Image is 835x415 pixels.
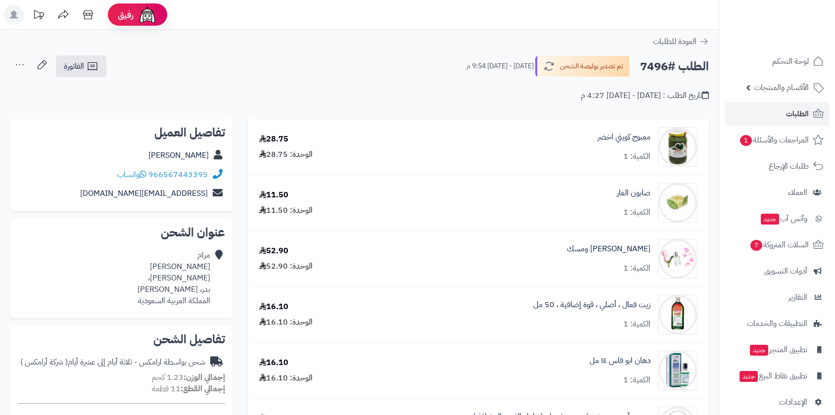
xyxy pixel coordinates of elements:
span: التقارير [789,290,807,304]
h2: الطلب #7496 [640,56,709,77]
a: الطلبات [725,102,829,126]
div: الكمية: 1 [623,263,650,274]
span: 1 [740,135,752,146]
a: زيت فعال ، أصلي ، قوة إضافية ، 50 مل [533,299,650,311]
span: العودة للطلبات [653,36,696,47]
span: وآتس آب [760,212,807,226]
span: 7 [750,239,762,251]
h2: تفاصيل العميل [18,127,225,138]
div: مرام [PERSON_NAME] [PERSON_NAME]، بدر، [PERSON_NAME] المملكة العربية السعودية [138,250,210,306]
span: طلبات الإرجاع [769,159,809,173]
a: الفاتورة [56,55,106,77]
a: أدوات التسويق [725,259,829,283]
span: تطبيق نقاط البيع [739,369,807,383]
div: الوحدة: 16.10 [259,317,313,328]
div: 28.75 [259,134,288,145]
a: العودة للطلبات [653,36,709,47]
strong: إجمالي الوزن: [184,371,225,383]
a: تطبيق المتجرجديد [725,338,829,362]
span: الفاتورة [64,60,84,72]
span: الطلبات [786,107,809,121]
h2: عنوان الشحن [18,227,225,238]
a: لوحة التحكم [725,49,829,73]
a: معبوج كويتي اخضر [598,132,650,143]
img: 1688901833-Image%2009-07-2023%20at%202.23%20PM-90x90.jpg [658,295,697,334]
a: طلبات الإرجاع [725,154,829,178]
div: الوحدة: 16.10 [259,372,313,384]
span: المراجعات والأسئلة [739,133,809,147]
div: الكمية: 1 [623,319,650,330]
img: ai-face.png [138,5,157,25]
div: الكمية: 1 [623,207,650,218]
span: الإعدادات [779,395,807,409]
span: السلات المتروكة [749,238,809,252]
div: الكمية: 1 [623,374,650,386]
a: التقارير [725,285,829,309]
a: [PERSON_NAME] ومسك [567,243,650,255]
a: تحديثات المنصة [26,5,51,27]
small: 11 قطعة [152,383,225,395]
div: الوحدة: 11.50 [259,205,313,216]
div: تاريخ الطلب : [DATE] - [DATE] 4:27 م [581,90,709,101]
img: 32110a272642a52cd3ca1e30aaae4b36ede-90x90.jpg [658,127,697,167]
a: واتساب [117,169,146,181]
div: الوحدة: 28.75 [259,149,313,160]
div: 11.50 [259,189,288,201]
div: 16.10 [259,301,288,313]
span: تطبيق المتجر [749,343,807,357]
span: العملاء [788,185,807,199]
div: الكمية: 1 [623,151,650,162]
small: [DATE] - [DATE] 9:54 م [466,61,534,71]
a: تطبيق نقاط البيعجديد [725,364,829,388]
a: [PERSON_NAME] [148,149,209,161]
a: التطبيقات والخدمات [725,312,829,335]
span: جديد [740,371,758,382]
a: الإعدادات [725,390,829,414]
div: 16.10 [259,357,288,369]
a: العملاء [725,181,829,204]
a: صابون الغار [617,187,650,199]
button: تم تصدير بوليصة الشحن [535,56,630,77]
img: 3542c1bc28180b038d88795889ee75be13e-90x90.jpg [658,183,697,223]
span: جديد [761,214,779,225]
a: السلات المتروكة7 [725,233,829,257]
span: رفيق [118,9,134,21]
img: 1670171663-350A8FFF-4679-4D49-9515-74E5CFDCF667-90x90.jpeg [658,239,697,278]
span: ( شركة أرامكس ) [20,356,68,368]
span: الأقسام والمنتجات [754,81,809,94]
a: دهان ابو فاس ١٤ مل [590,355,650,367]
div: الوحدة: 52.90 [259,261,313,272]
a: [EMAIL_ADDRESS][DOMAIN_NAME] [80,187,208,199]
a: وآتس آبجديد [725,207,829,231]
div: شحن بواسطة ارامكس - ثلاثة أيام إلى عشرة أيام [20,357,205,368]
img: logo-2.png [768,7,826,28]
span: جديد [750,345,768,356]
span: أدوات التسويق [764,264,807,278]
a: 966567443395 [148,169,208,181]
span: التطبيقات والخدمات [747,317,807,330]
h2: تفاصيل الشحن [18,333,225,345]
small: 1.23 كجم [152,371,225,383]
a: المراجعات والأسئلة1 [725,128,829,152]
img: 1716041427-axe-brand-axe-brand-no--3-universal-oil-14ml-x-12--12-pack-set--mp00034827-1-90x90.webp [658,351,697,390]
strong: إجمالي القطع: [181,383,225,395]
div: 52.90 [259,245,288,257]
span: لوحة التحكم [772,54,809,68]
